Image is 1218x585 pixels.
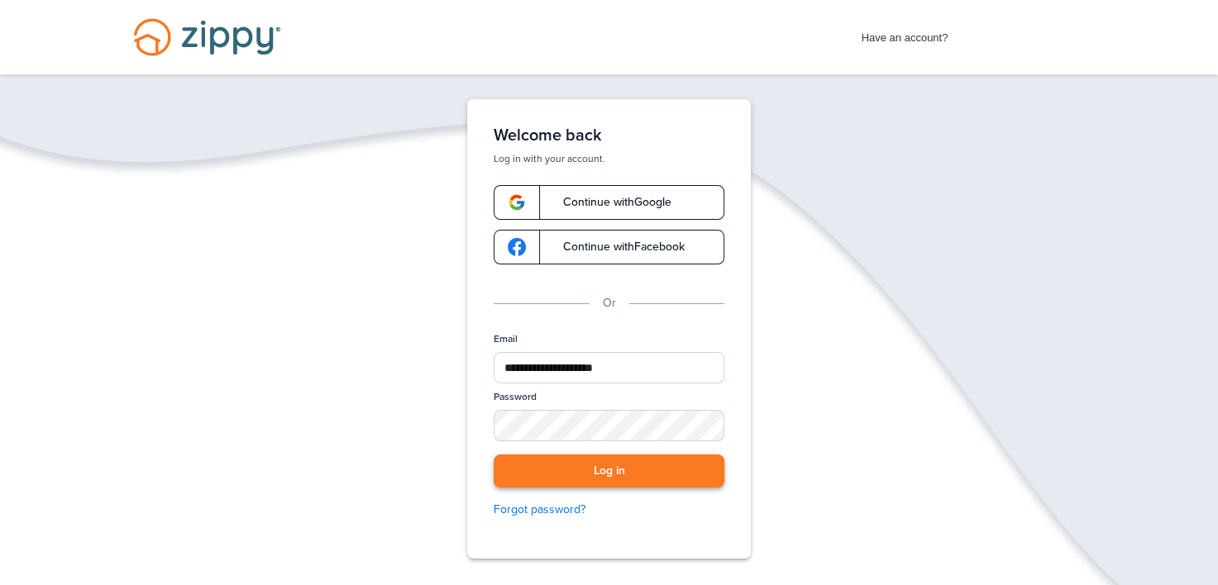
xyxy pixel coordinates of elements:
[603,294,616,312] p: Or
[494,152,724,165] p: Log in with your account.
[494,390,537,404] label: Password
[494,126,724,145] h1: Welcome back
[494,230,724,264] a: google-logoContinue withFacebook
[494,185,724,220] a: google-logoContinue withGoogle
[547,241,685,253] span: Continue with Facebook
[494,454,724,488] button: Log in
[494,501,724,519] a: Forgot password?
[494,410,724,441] input: Password
[547,197,671,208] span: Continue with Google
[862,21,948,47] span: Have an account?
[508,238,526,256] img: google-logo
[494,352,724,383] input: Email
[508,193,526,212] img: google-logo
[494,332,518,346] label: Email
